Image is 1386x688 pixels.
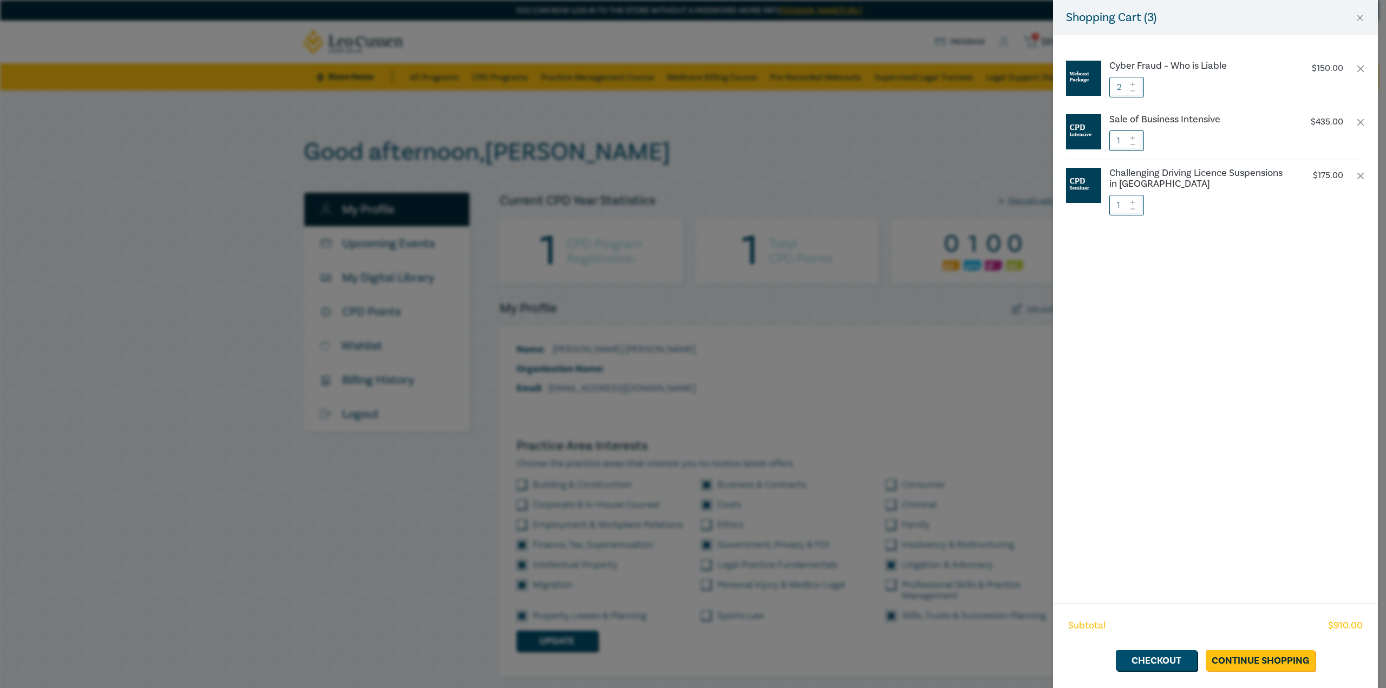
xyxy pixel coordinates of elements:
a: Challenging Driving Licence Suspensions in [GEOGRAPHIC_DATA] [1109,168,1289,189]
img: Webcast%20Package.jpg [1066,61,1101,96]
span: Subtotal [1068,619,1106,633]
input: 1 [1109,195,1144,215]
p: $ 175.00 [1313,171,1343,181]
h5: Shopping Cart ( 3 ) [1066,9,1156,27]
p: $ 435.00 [1311,117,1343,127]
a: Continue Shopping [1206,650,1315,671]
span: $ 910.00 [1328,619,1363,633]
button: Close [1355,13,1365,23]
img: CPD%20Seminar.jpg [1066,168,1101,203]
a: Checkout [1116,650,1197,671]
img: CPD%20Intensive.jpg [1066,114,1101,149]
a: Cyber Fraud – Who is Liable [1109,61,1289,71]
p: $ 150.00 [1312,63,1343,74]
input: 1 [1109,130,1144,151]
a: Sale of Business Intensive [1109,114,1289,125]
input: 1 [1109,77,1144,97]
